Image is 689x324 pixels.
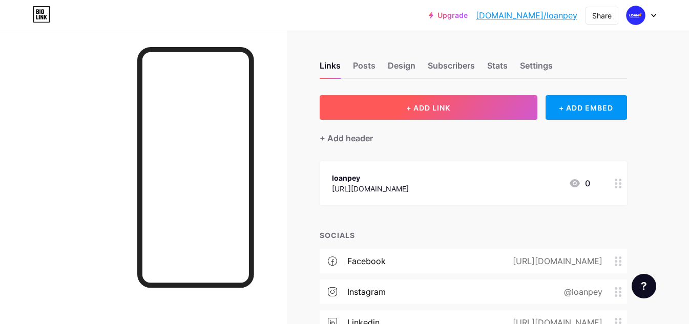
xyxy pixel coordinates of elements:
div: Posts [353,59,375,78]
div: 0 [569,177,590,189]
div: Links [320,59,341,78]
div: + ADD EMBED [546,95,627,120]
div: Share [592,10,612,21]
div: loanpey [332,172,409,183]
div: [URL][DOMAIN_NAME] [332,183,409,194]
div: Stats [487,59,508,78]
div: @loanpey [548,286,615,298]
div: Settings [520,59,553,78]
div: + Add header [320,132,373,144]
a: [DOMAIN_NAME]/loanpey [476,9,577,21]
img: loanpey [626,6,645,25]
button: + ADD LINK [320,95,537,120]
div: [URL][DOMAIN_NAME] [496,255,615,267]
div: Design [388,59,415,78]
div: Subscribers [428,59,475,78]
div: SOCIALS [320,230,627,241]
div: facebook [347,255,386,267]
div: instagram [347,286,386,298]
a: Upgrade [429,11,468,19]
span: + ADD LINK [406,103,450,112]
